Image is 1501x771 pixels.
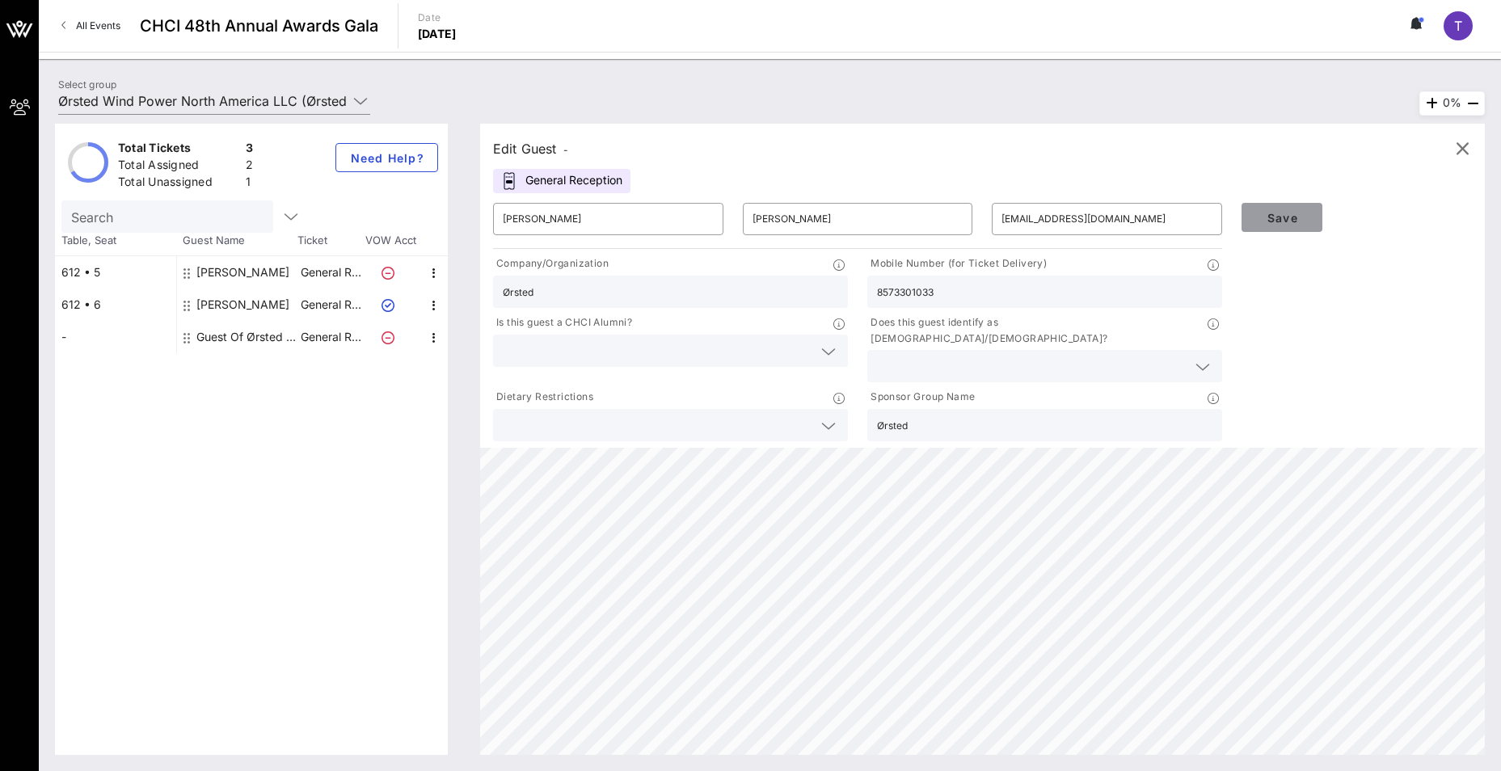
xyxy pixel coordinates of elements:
[418,10,457,26] p: Date
[298,289,363,321] p: General R…
[1001,206,1212,232] input: Email*
[753,206,963,232] input: Last Name*
[55,233,176,249] span: Table, Seat
[55,289,176,321] div: 612 • 6
[52,13,130,39] a: All Events
[867,389,975,406] p: Sponsor Group Name
[1454,18,1462,34] span: T
[493,169,630,193] div: General Reception
[493,314,632,331] p: Is this guest a CHCI Alumni?
[58,78,116,91] label: Select group
[867,255,1047,272] p: Mobile Number (for Ticket Delivery)
[867,314,1208,347] p: Does this guest identify as [DEMOGRAPHIC_DATA]/[DEMOGRAPHIC_DATA]?
[493,389,593,406] p: Dietary Restrictions
[298,256,363,289] p: General R…
[55,321,176,353] div: -
[118,174,239,194] div: Total Unassigned
[76,19,120,32] span: All Events
[118,157,239,177] div: Total Assigned
[297,233,362,249] span: Ticket
[246,157,253,177] div: 2
[246,140,253,160] div: 3
[563,144,568,156] span: -
[140,14,378,38] span: CHCI 48th Annual Awards Gala
[362,233,419,249] span: VOW Acct
[1444,11,1473,40] div: T
[55,256,176,289] div: 612 • 5
[196,256,289,289] div: Katherine Lee
[246,174,253,194] div: 1
[298,321,363,353] p: General R…
[493,255,609,272] p: Company/Organization
[196,321,298,353] div: Guest Of Ørsted Wind Power North America LLC
[1242,203,1322,232] button: Save
[503,206,714,232] input: First Name*
[418,26,457,42] p: [DATE]
[349,151,424,165] span: Need Help?
[196,289,289,321] div: Moran Holton
[118,140,239,160] div: Total Tickets
[176,233,297,249] span: Guest Name
[1254,211,1309,225] span: Save
[493,137,568,160] div: Edit Guest
[1419,91,1485,116] div: 0%
[335,143,438,172] button: Need Help?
